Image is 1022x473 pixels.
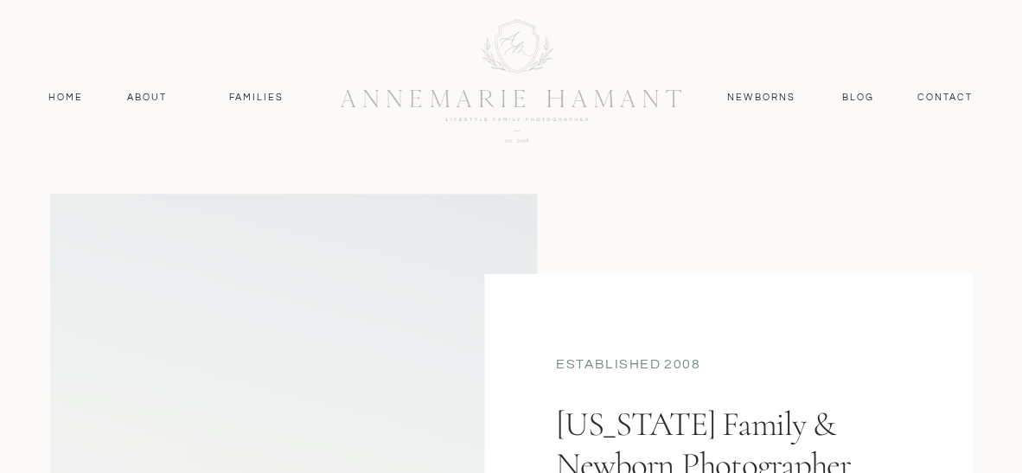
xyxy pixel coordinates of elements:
[720,90,802,105] a: Newborns
[908,90,982,105] a: contact
[838,90,878,105] a: Blog
[556,355,902,378] div: established 2008
[218,90,295,105] a: Families
[41,90,91,105] a: Home
[123,90,172,105] a: About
